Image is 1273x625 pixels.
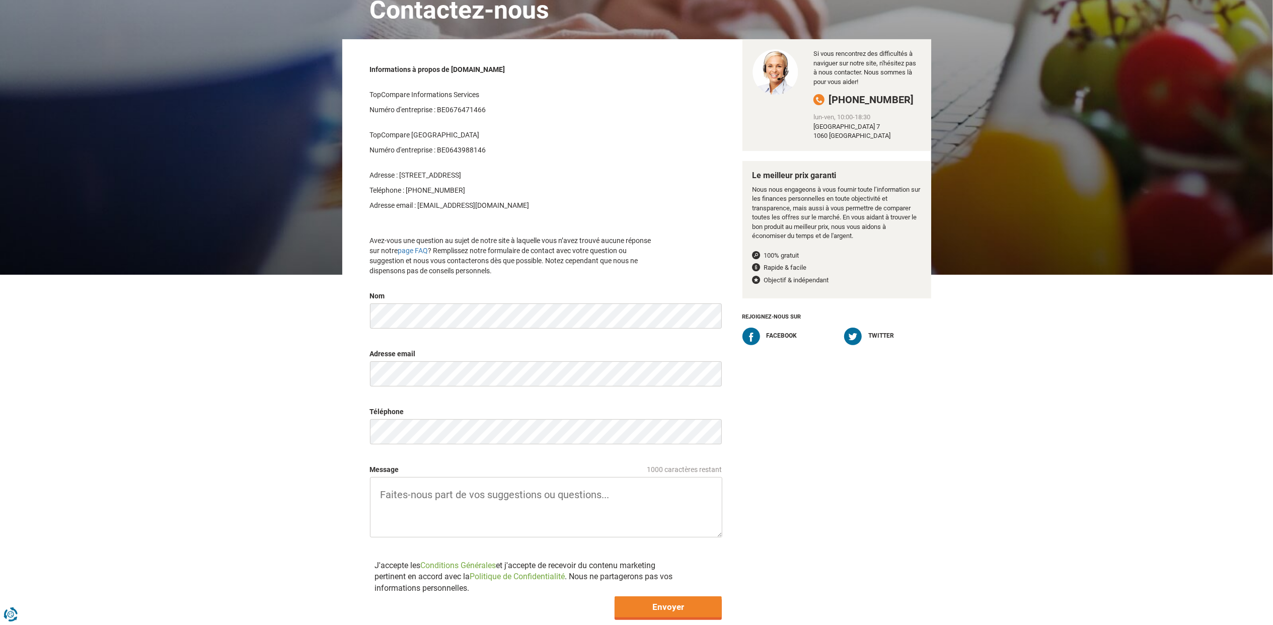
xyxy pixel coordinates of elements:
p: Adresse email : [EMAIL_ADDRESS][DOMAIN_NAME] [370,200,661,210]
h5: Rejoignez-nous sur [742,308,931,323]
strong: Informations à propos de [DOMAIN_NAME] [370,65,505,73]
label: Nom [370,291,385,301]
a: Facebook [742,328,830,345]
span: [PHONE_NUMBER] [829,94,914,106]
p: Nous nous engageons à vous fournir toute l’information sur les finances personnelles en toute obj... [753,185,921,241]
a: Twitter [844,328,931,345]
p: TopCompare Informations Services [370,90,661,100]
li: 100% gratuit [753,251,921,261]
label: Téléphone [370,407,404,417]
span: caractères restant [665,465,722,474]
p: Numéro d'entreprise : BE0676471466 [370,105,661,115]
div: lun-ven, 10:00-18:30 [813,113,921,122]
li: Objectif & indépendant [753,276,921,285]
p: Adresse : [STREET_ADDRESS] [370,170,661,180]
p: Teléphone : [PHONE_NUMBER] [370,185,661,195]
span: 1000 [647,465,663,474]
a: Politique de Confidentialité [470,572,565,581]
input: Envoyer [615,596,722,617]
img: We are happy to speak to you [753,49,799,95]
a: Conditions Générales [421,561,496,570]
label: J'accepte les et j'accepte de recevoir du contenu marketing pertinent en accord avec la . Nous ne... [370,560,684,594]
p: TopCompare [GEOGRAPHIC_DATA] [370,130,661,140]
span: Facebook [767,332,797,339]
div: [GEOGRAPHIC_DATA] 7 1060 [GEOGRAPHIC_DATA] [813,122,921,141]
span: Twitter [868,332,894,339]
p: Si vous rencontrez des difficultés à naviguer sur notre site, n'hésitez pas à nous contacter. Nou... [813,49,921,87]
h4: Le meilleur prix garanti [753,171,921,180]
label: Adresse email [370,349,416,359]
li: Rapide & facile [753,263,921,273]
label: Message [370,464,399,475]
p: Avez-vous une question au sujet de notre site à laquelle vous n’avez trouvé aucune réponse sur no... [370,236,661,276]
p: Numéro d'entreprise : BE0643988146 [370,145,661,155]
a: page FAQ [398,247,428,255]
